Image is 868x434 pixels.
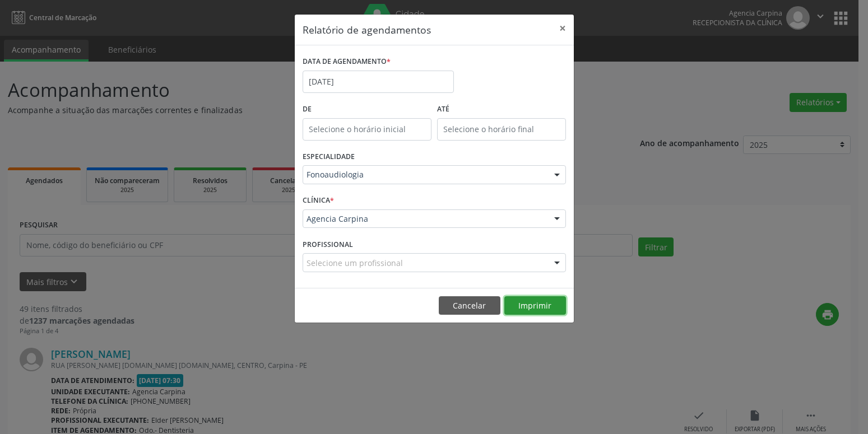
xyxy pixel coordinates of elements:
[303,236,353,253] label: PROFISSIONAL
[504,296,566,315] button: Imprimir
[303,118,431,141] input: Selecione o horário inicial
[307,257,403,269] span: Selecione um profissional
[303,71,454,93] input: Selecione uma data ou intervalo
[437,118,566,141] input: Selecione o horário final
[303,22,431,37] h5: Relatório de agendamentos
[303,192,334,209] label: CLÍNICA
[307,213,543,225] span: Agencia Carpina
[303,53,391,71] label: DATA DE AGENDAMENTO
[437,101,566,118] label: ATÉ
[551,15,574,42] button: Close
[303,101,431,118] label: De
[307,169,543,180] span: Fonoaudiologia
[303,148,355,166] label: ESPECIALIDADE
[439,296,500,315] button: Cancelar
